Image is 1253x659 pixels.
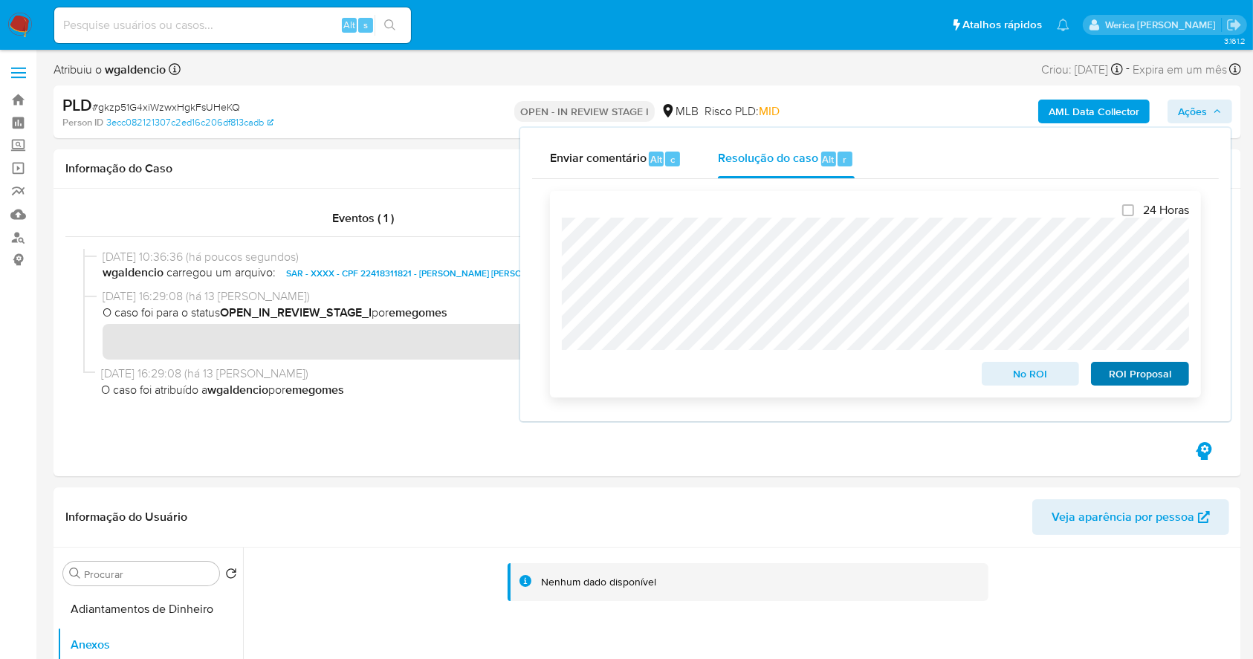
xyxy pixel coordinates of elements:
[1168,100,1232,123] button: Ações
[541,575,656,589] div: Nenhum dado disponível
[1052,499,1194,535] span: Veja aparência por pessoa
[1032,499,1229,535] button: Veja aparência por pessoa
[705,103,780,120] span: Risco PLD:
[1226,17,1242,33] a: Sair
[1038,100,1150,123] button: AML Data Collector
[363,18,368,32] span: s
[982,362,1080,386] button: No ROI
[375,15,405,36] button: search-icon
[843,152,846,166] span: r
[759,103,780,120] span: MID
[1122,204,1134,216] input: 24 Horas
[57,591,243,627] button: Adiantamentos de Dinheiro
[1143,203,1189,218] span: 24 Horas
[550,150,647,167] span: Enviar comentário
[65,161,1229,176] h1: Informação do Caso
[718,150,818,167] span: Resolução do caso
[1105,18,1221,32] p: werica.jgaldencio@mercadolivre.com
[670,152,675,166] span: c
[1091,362,1189,386] button: ROI Proposal
[1133,62,1227,78] span: Expira em um mês
[102,61,166,78] b: wgaldencio
[225,568,237,584] button: Retornar ao pedido padrão
[1101,363,1179,384] span: ROI Proposal
[84,568,213,581] input: Procurar
[962,17,1042,33] span: Atalhos rápidos
[1049,100,1139,123] b: AML Data Collector
[62,116,103,129] b: Person ID
[62,93,92,117] b: PLD
[992,363,1069,384] span: No ROI
[1126,59,1130,79] span: -
[1178,100,1207,123] span: Ações
[1057,19,1069,31] a: Notificações
[650,152,662,166] span: Alt
[92,100,240,114] span: # gkzp51G4xiWzwxHgkFsUHeKQ
[54,62,166,78] span: Atribuiu o
[69,568,81,580] button: Procurar
[54,16,411,35] input: Pesquise usuários ou casos...
[343,18,355,32] span: Alt
[65,510,187,525] h1: Informação do Usuário
[333,210,395,227] span: Eventos ( 1 )
[106,116,273,129] a: 3ecc082121307c2ed16c206df813cadb
[823,152,835,166] span: Alt
[661,103,699,120] div: MLB
[514,101,655,122] p: OPEN - IN REVIEW STAGE I
[1041,59,1123,79] div: Criou: [DATE]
